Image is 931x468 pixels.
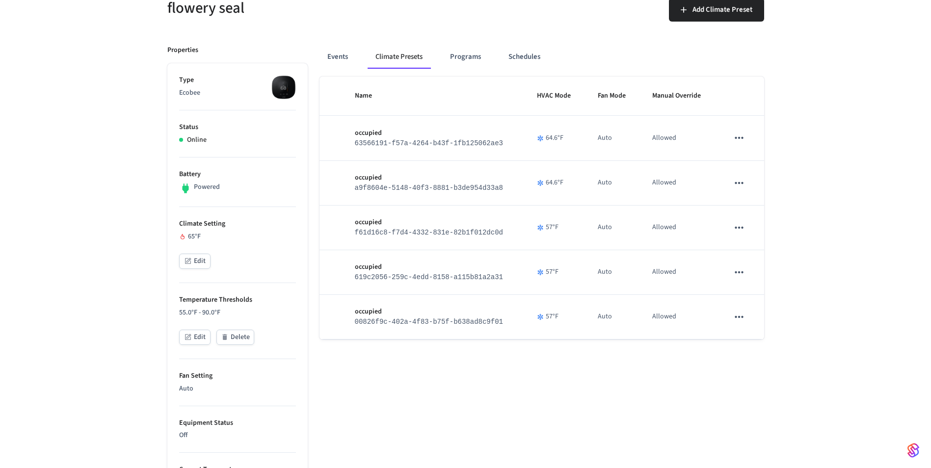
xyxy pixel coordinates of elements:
[343,77,525,116] th: Name
[640,116,717,160] td: Allowed
[355,128,513,138] p: occupied
[179,308,296,318] p: 55.0°F - 90.0°F
[907,442,919,458] img: SeamLogoGradient.69752ec5.svg
[640,295,717,339] td: Allowed
[355,139,503,147] code: 63566191-f57a-4264-b43f-1fb125062ae3
[537,222,574,233] div: 57°F
[187,135,207,145] p: Online
[586,250,640,295] td: Auto
[586,295,640,339] td: Auto
[179,254,211,269] button: Edit
[355,307,513,317] p: occupied
[537,133,574,143] div: 64.6°F
[179,384,296,394] p: Auto
[368,45,430,69] button: Climate Presets
[537,178,574,188] div: 64.6°F
[501,45,548,69] button: Schedules
[319,77,764,339] table: sticky table
[179,330,211,345] button: Edit
[216,330,254,345] button: Delete
[586,77,640,116] th: Fan Mode
[271,75,296,100] img: ecobee_lite_3
[537,312,574,322] div: 57°F
[442,45,489,69] button: Programs
[179,219,296,229] p: Climate Setting
[355,217,513,228] p: occupied
[355,262,513,272] p: occupied
[640,206,717,250] td: Allowed
[179,371,296,381] p: Fan Setting
[179,430,296,441] p: Off
[179,232,296,242] div: 65°F
[319,45,356,69] button: Events
[692,3,752,16] span: Add Climate Preset
[586,161,640,206] td: Auto
[537,267,574,277] div: 57°F
[640,250,717,295] td: Allowed
[355,229,503,236] code: f61d16c8-f7d4-4332-831e-82b1f012dc0d
[586,206,640,250] td: Auto
[194,182,220,192] p: Powered
[179,75,296,85] p: Type
[525,77,586,116] th: HVAC Mode
[167,45,198,55] p: Properties
[355,184,503,192] code: a9f8604e-5148-40f3-8881-b3de954d33a8
[179,295,296,305] p: Temperature Thresholds
[355,173,513,183] p: occupied
[586,116,640,160] td: Auto
[355,318,503,326] code: 00826f9c-402a-4f83-b75f-b638ad8c9f01
[179,169,296,180] p: Battery
[179,122,296,132] p: Status
[640,77,717,116] th: Manual Override
[179,88,296,98] p: Ecobee
[640,161,717,206] td: Allowed
[179,418,296,428] p: Equipment Status
[355,273,503,281] code: 619c2056-259c-4edd-8158-a115b81a2a31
